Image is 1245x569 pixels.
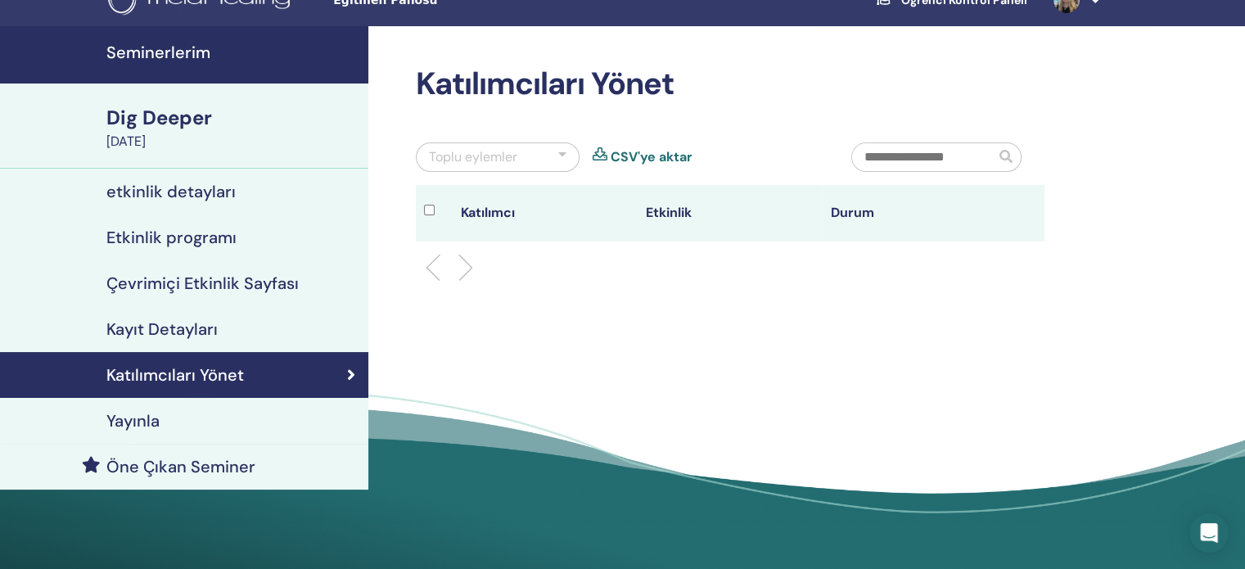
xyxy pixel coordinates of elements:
div: Open Intercom Messenger [1189,513,1229,553]
h4: etkinlik detayları [106,182,236,201]
div: Dig Deeper [106,104,359,132]
h4: Katılımcıları Yönet [106,365,244,385]
h4: Yayınla [106,411,160,431]
div: Toplu eylemler [429,147,517,167]
h4: Seminerlerim [106,43,359,62]
th: Durum [823,185,1008,242]
h4: Öne Çıkan Seminer [106,457,255,476]
h4: Etkinlik programı [106,228,237,247]
a: Dig Deeper[DATE] [97,104,368,151]
h2: Katılımcıları Yönet [416,65,1044,103]
h4: Kayıt Detayları [106,319,218,339]
div: [DATE] [106,132,359,151]
th: Etkinlik [638,185,823,242]
h4: Çevrimiçi Etkinlik Sayfası [106,273,299,293]
a: CSV'ye aktar [611,147,692,167]
th: Katılımcı [453,185,638,242]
